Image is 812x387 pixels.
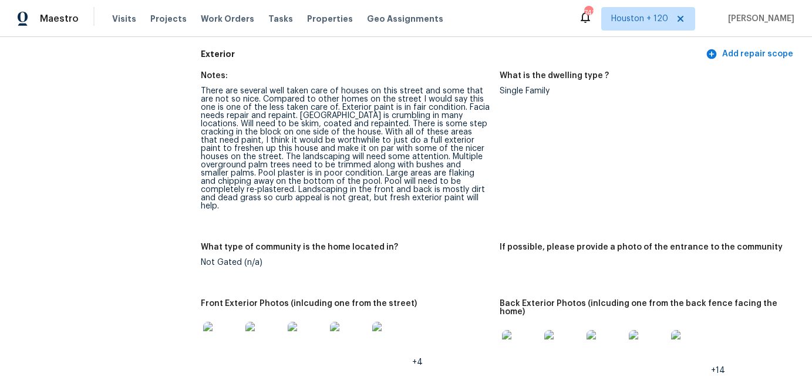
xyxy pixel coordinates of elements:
h5: Back Exterior Photos (inlcuding one from the back fence facing the home) [500,299,789,316]
h5: If possible, please provide a photo of the entrance to the community [500,243,783,251]
span: Visits [112,13,136,25]
h5: What type of community is the home located in? [201,243,398,251]
span: +14 [711,366,725,375]
span: Work Orders [201,13,254,25]
span: Add repair scope [708,47,793,62]
span: Houston + 120 [611,13,668,25]
span: Geo Assignments [367,13,443,25]
h5: Front Exterior Photos (inlcuding one from the street) [201,299,417,308]
span: +4 [412,358,423,366]
h5: What is the dwelling type ? [500,72,609,80]
h5: Notes: [201,72,228,80]
div: 741 [584,7,592,19]
span: Projects [150,13,187,25]
div: Single Family [500,87,789,95]
div: Not Gated (n/a) [201,258,490,267]
span: Tasks [268,15,293,23]
span: [PERSON_NAME] [723,13,794,25]
h5: Exterior [201,48,703,60]
button: Add repair scope [703,43,798,65]
span: Properties [307,13,353,25]
div: There are several well taken care of houses on this street and some that are not so nice. Compare... [201,87,490,210]
span: Maestro [40,13,79,25]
